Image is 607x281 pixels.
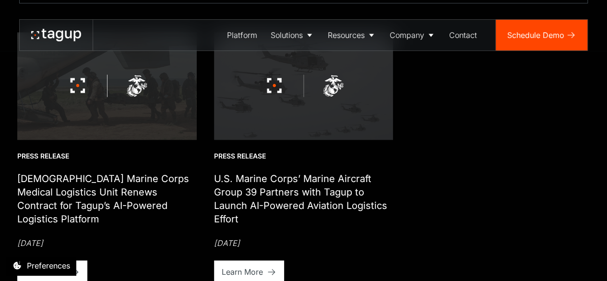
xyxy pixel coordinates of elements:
[17,237,197,249] div: [DATE]
[449,29,477,41] div: Contact
[222,266,263,278] div: Learn More
[17,172,197,226] h1: [DEMOGRAPHIC_DATA] Marine Corps Medical Logistics Unit Renews Contract for Tagup’s AI-Powered Log...
[496,20,587,50] a: Schedule Demo
[227,29,257,41] div: Platform
[328,29,365,41] div: Resources
[390,29,424,41] div: Company
[214,172,393,226] h1: U.S. Marine Corps’ Marine Aircraft Group 39 Partners with Tagup to Launch AI-Powered Aviation Log...
[442,20,484,50] a: Contact
[271,29,303,41] div: Solutions
[264,20,321,50] a: Solutions
[27,260,70,271] div: Preferences
[383,20,442,50] a: Company
[321,20,383,50] a: Resources
[214,237,393,249] div: [DATE]
[214,151,393,161] div: Press Release
[17,151,197,161] div: Press Release
[507,29,564,41] div: Schedule Demo
[220,20,264,50] a: Platform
